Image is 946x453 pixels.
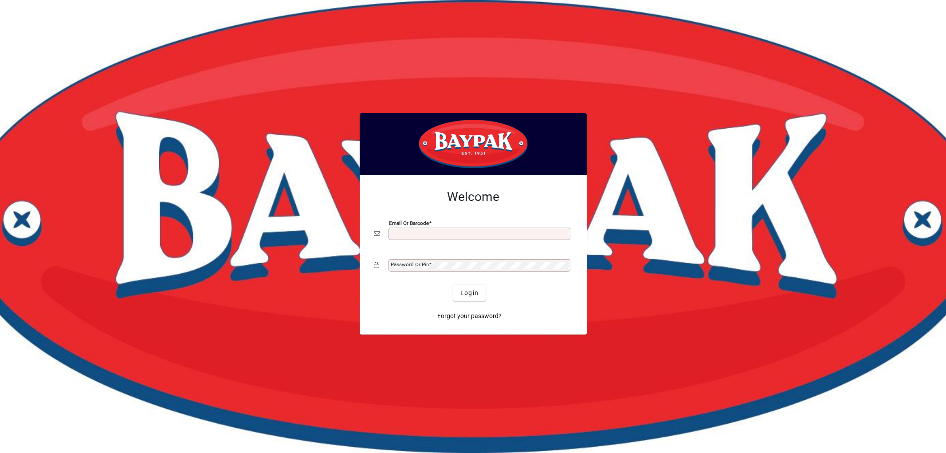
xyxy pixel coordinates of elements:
[374,189,573,205] h2: Welcome
[389,220,429,226] mat-label: Email or Barcode
[453,285,486,301] button: Login
[434,308,505,324] a: Forgot your password?
[437,311,502,321] span: Forgot your password?
[391,261,429,268] mat-label: Password or Pin
[460,288,479,298] span: Login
